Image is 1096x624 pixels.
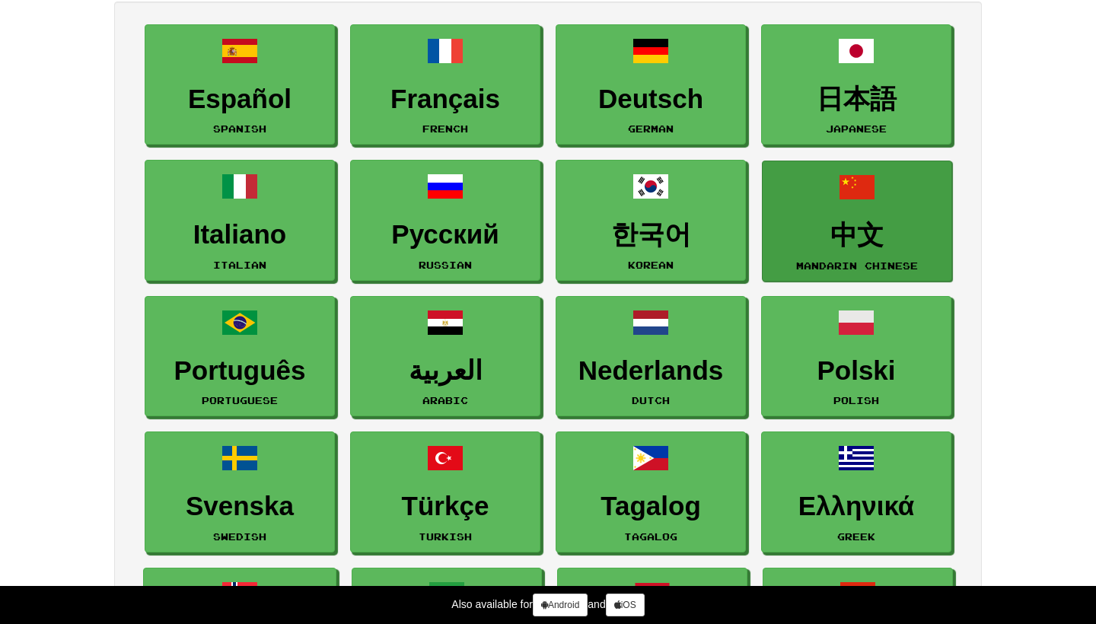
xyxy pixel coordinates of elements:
[533,594,588,616] a: Android
[770,221,944,250] h3: 中文
[564,220,738,250] h3: 한국어
[213,259,266,270] small: Italian
[761,296,951,417] a: PolskiPolish
[350,160,540,281] a: РусскийRussian
[153,492,327,521] h3: Svenska
[769,84,943,114] h3: 日本語
[153,356,327,386] h3: Português
[358,356,532,386] h3: العربية
[769,492,943,521] h3: Ελληνικά
[769,356,943,386] h3: Polski
[564,492,738,521] h3: Tagalog
[556,24,746,145] a: DeutschGerman
[556,431,746,552] a: TagalogTagalog
[145,24,335,145] a: EspañolSpanish
[761,431,951,552] a: ΕλληνικάGreek
[624,531,677,542] small: Tagalog
[153,84,327,114] h3: Español
[213,123,266,134] small: Spanish
[796,260,918,271] small: Mandarin Chinese
[628,259,674,270] small: Korean
[213,531,266,542] small: Swedish
[837,531,875,542] small: Greek
[422,123,468,134] small: French
[358,492,532,521] h3: Türkçe
[833,395,879,406] small: Polish
[350,431,540,552] a: TürkçeTurkish
[350,296,540,417] a: العربيةArabic
[564,84,738,114] h3: Deutsch
[762,161,952,282] a: 中文Mandarin Chinese
[422,395,468,406] small: Arabic
[606,594,645,616] a: iOS
[145,160,335,281] a: ItalianoItalian
[761,24,951,145] a: 日本語Japanese
[556,160,746,281] a: 한국어Korean
[628,123,674,134] small: German
[632,395,670,406] small: Dutch
[419,531,472,542] small: Turkish
[145,296,335,417] a: PortuguêsPortuguese
[419,259,472,270] small: Russian
[350,24,540,145] a: FrançaisFrench
[826,123,887,134] small: Japanese
[153,220,327,250] h3: Italiano
[564,356,738,386] h3: Nederlands
[556,296,746,417] a: NederlandsDutch
[358,220,532,250] h3: Русский
[202,395,278,406] small: Portuguese
[358,84,532,114] h3: Français
[145,431,335,552] a: SvenskaSwedish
